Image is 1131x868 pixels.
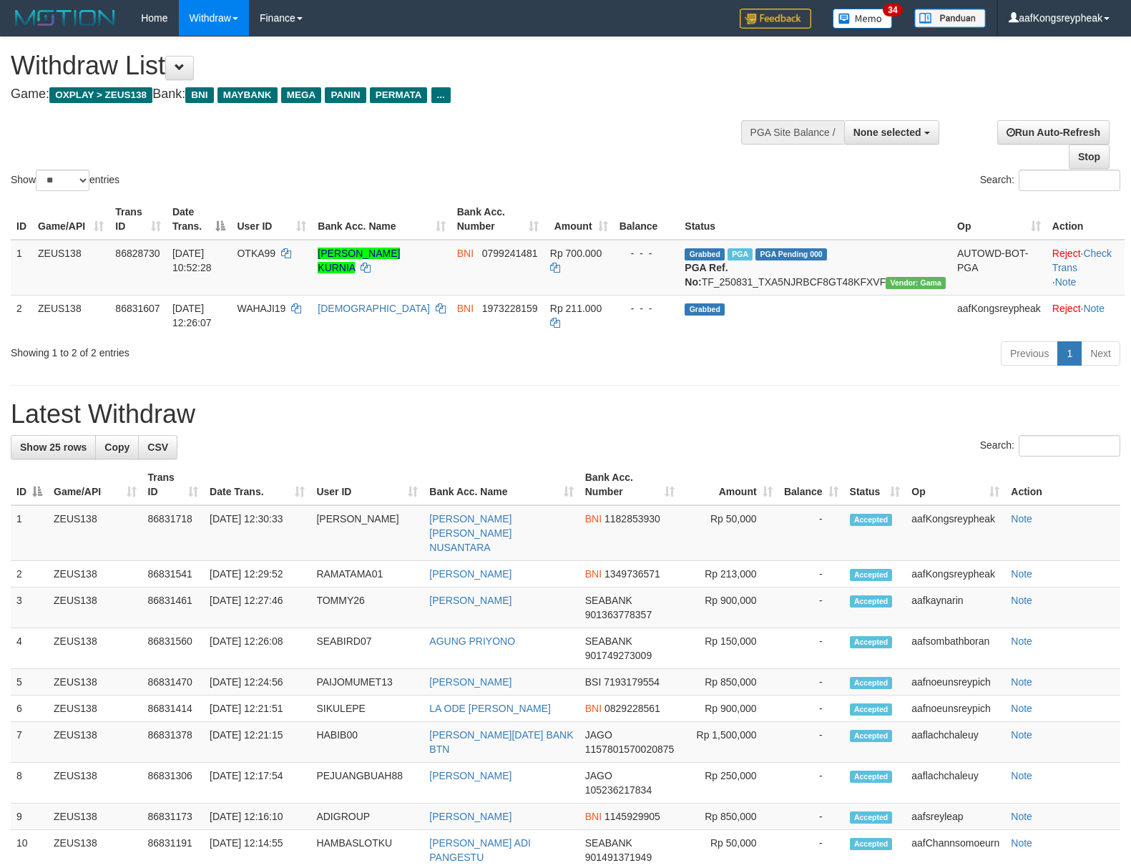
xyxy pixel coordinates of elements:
[685,248,725,260] span: Grabbed
[906,669,1005,696] td: aafnoeunsreypich
[310,696,423,722] td: SIKULEPE
[312,199,451,240] th: Bank Acc. Name: activate to sort column ascending
[310,464,423,505] th: User ID: activate to sort column ascending
[1011,703,1032,714] a: Note
[11,722,48,763] td: 7
[585,513,602,525] span: BNI
[620,301,674,316] div: - - -
[142,561,205,587] td: 86831541
[204,561,310,587] td: [DATE] 12:29:52
[604,568,660,580] span: Copy 1349736571 to clipboard
[11,628,48,669] td: 4
[310,505,423,561] td: [PERSON_NAME]
[850,771,893,783] span: Accepted
[850,636,893,648] span: Accepted
[429,635,515,647] a: AGUNG PRIYONO
[310,561,423,587] td: RAMATAMA01
[48,505,142,561] td: ZEUS138
[11,400,1120,429] h1: Latest Withdraw
[11,669,48,696] td: 5
[11,199,32,240] th: ID
[204,763,310,804] td: [DATE] 12:17:54
[11,763,48,804] td: 8
[11,696,48,722] td: 6
[310,628,423,669] td: SEABIRD07
[833,9,893,29] img: Button%20Memo.svg
[585,676,602,688] span: BSI
[217,87,278,103] span: MAYBANK
[1011,676,1032,688] a: Note
[906,696,1005,722] td: aafnoeunsreypich
[604,811,660,822] span: Copy 1145929905 to clipboard
[997,120,1110,145] a: Run Auto-Refresh
[48,804,142,830] td: ZEUS138
[680,464,778,505] th: Amount: activate to sort column ascending
[36,170,89,191] select: Showentries
[906,722,1005,763] td: aaflachchaleuy
[429,568,511,580] a: [PERSON_NAME]
[11,170,119,191] label: Show entries
[318,303,430,314] a: [DEMOGRAPHIC_DATA]
[680,804,778,830] td: Rp 850,000
[679,240,951,296] td: TF_250831_TXA5NJRBCF8GT48KFXVF
[906,505,1005,561] td: aafKongsreypheak
[853,127,921,138] span: None selected
[429,837,531,863] a: [PERSON_NAME] ADI PANGESTU
[115,248,160,259] span: 86828730
[778,464,844,505] th: Balance: activate to sort column ascending
[11,295,32,336] td: 2
[680,763,778,804] td: Rp 250,000
[1047,295,1125,336] td: ·
[620,246,674,260] div: - - -
[680,722,778,763] td: Rp 1,500,000
[457,303,474,314] span: BNI
[482,303,538,314] span: Copy 1973228159 to clipboard
[231,199,312,240] th: User ID: activate to sort column ascending
[138,435,177,459] a: CSV
[310,669,423,696] td: PAIJOMUMET13
[142,464,205,505] th: Trans ID: activate to sort column ascending
[142,505,205,561] td: 86831718
[204,804,310,830] td: [DATE] 12:16:10
[1052,248,1112,273] a: Check Trans
[370,87,428,103] span: PERMATA
[778,505,844,561] td: -
[318,248,400,273] a: [PERSON_NAME] KURNIA
[204,587,310,628] td: [DATE] 12:27:46
[142,804,205,830] td: 86831173
[886,277,946,289] span: Vendor URL: https://trx31.1velocity.biz
[48,722,142,763] td: ZEUS138
[167,199,231,240] th: Date Trans.: activate to sort column descending
[49,87,152,103] span: OXPLAY > ZEUS138
[951,240,1047,296] td: AUTOWD-BOT-PGA
[1011,811,1032,822] a: Note
[850,595,893,608] span: Accepted
[906,628,1005,669] td: aafsombathboran
[680,561,778,587] td: Rp 213,000
[172,303,212,328] span: [DATE] 12:26:07
[755,248,827,260] span: PGA Pending
[109,199,167,240] th: Trans ID: activate to sort column ascending
[850,514,893,526] span: Accepted
[204,696,310,722] td: [DATE] 12:21:51
[585,852,652,863] span: Copy 901491371949 to clipboard
[680,669,778,696] td: Rp 850,000
[11,240,32,296] td: 1
[906,561,1005,587] td: aafKongsreypheak
[544,199,614,240] th: Amount: activate to sort column ascending
[906,763,1005,804] td: aaflachchaleuy
[1083,303,1105,314] a: Note
[778,587,844,628] td: -
[204,669,310,696] td: [DATE] 12:24:56
[778,669,844,696] td: -
[585,703,602,714] span: BNI
[778,696,844,722] td: -
[11,340,461,360] div: Showing 1 to 2 of 2 entries
[585,635,632,647] span: SEABANK
[850,811,893,824] span: Accepted
[585,650,652,661] span: Copy 901749273009 to clipboard
[142,722,205,763] td: 86831378
[1052,248,1081,259] a: Reject
[850,730,893,742] span: Accepted
[1011,513,1032,525] a: Note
